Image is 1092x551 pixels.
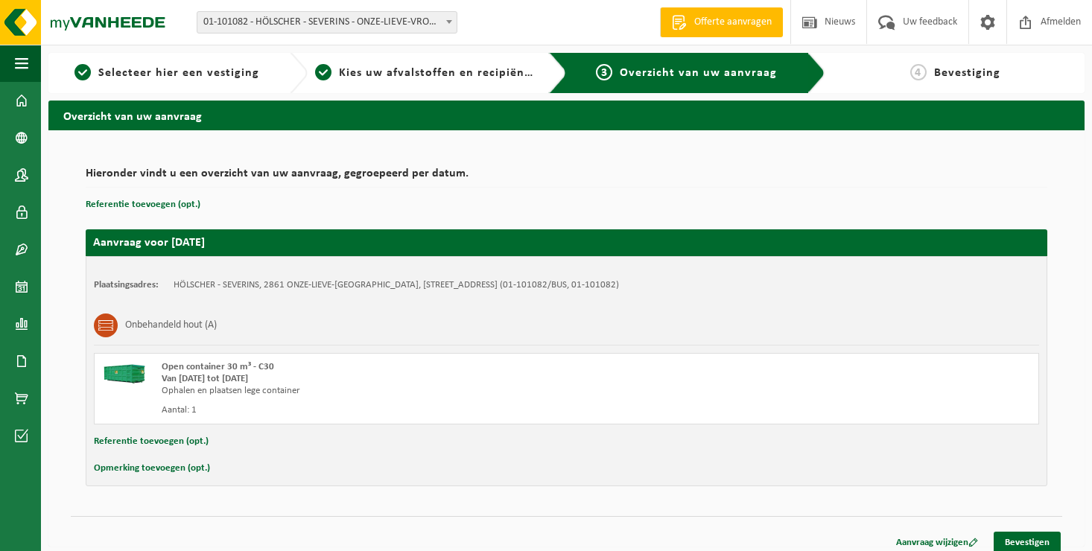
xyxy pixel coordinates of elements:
span: 01-101082 - HÖLSCHER - SEVERINS - ONZE-LIEVE-VROUW-WAVER [197,11,457,34]
span: 1 [74,64,91,80]
h2: Overzicht van uw aanvraag [48,101,1085,130]
span: 3 [596,64,612,80]
span: 4 [910,64,927,80]
td: HÖLSCHER - SEVERINS, 2861 ONZE-LIEVE-[GEOGRAPHIC_DATA], [STREET_ADDRESS] (01-101082/BUS, 01-101082) [174,279,619,291]
span: Kies uw afvalstoffen en recipiënten [339,67,544,79]
img: HK-XC-30-GN-00.png [102,361,147,383]
span: Open container 30 m³ - C30 [162,362,274,372]
a: Offerte aanvragen [660,7,783,37]
button: Referentie toevoegen (opt.) [86,195,200,214]
div: Ophalen en plaatsen lege container [162,385,626,397]
a: 2Kies uw afvalstoffen en recipiënten [315,64,537,82]
button: Opmerking toevoegen (opt.) [94,459,210,478]
strong: Plaatsingsadres: [94,280,159,290]
div: Aantal: 1 [162,404,626,416]
span: Bevestiging [934,67,1000,79]
span: Offerte aanvragen [691,15,775,30]
h3: Onbehandeld hout (A) [125,313,217,337]
a: 1Selecteer hier een vestiging [56,64,278,82]
span: Selecteer hier een vestiging [98,67,259,79]
span: Overzicht van uw aanvraag [620,67,777,79]
button: Referentie toevoegen (opt.) [94,432,209,451]
strong: Aanvraag voor [DATE] [93,237,205,249]
strong: Van [DATE] tot [DATE] [162,374,248,383]
span: 2 [315,64,331,80]
h2: Hieronder vindt u een overzicht van uw aanvraag, gegroepeerd per datum. [86,168,1047,188]
span: 01-101082 - HÖLSCHER - SEVERINS - ONZE-LIEVE-VROUW-WAVER [197,12,457,33]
